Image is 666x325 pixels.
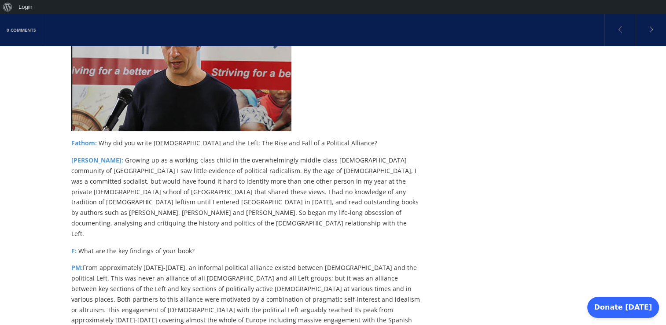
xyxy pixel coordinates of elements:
[78,247,195,255] i: What are the key findings of your book?
[71,155,420,239] p: Growing up as a working-class child in the overwhelmingly middle-class [DEMOGRAPHIC_DATA] communi...
[71,156,123,164] b: [PERSON_NAME]:
[71,139,97,147] b: Fathom:
[71,263,83,272] b: PM:
[99,139,377,147] i: Why did you write [DEMOGRAPHIC_DATA] and the Left: The Rise and Fall of a Political Alliance?
[71,247,77,255] b: F:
